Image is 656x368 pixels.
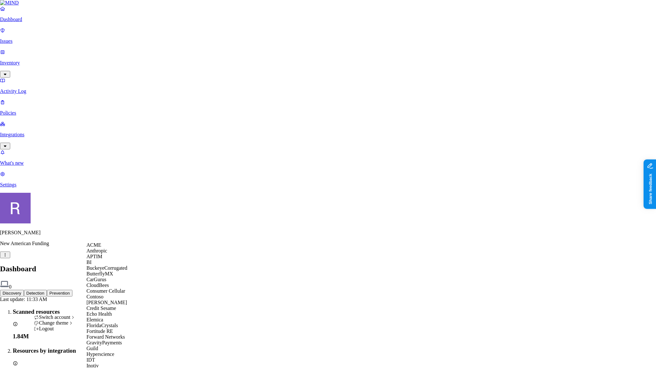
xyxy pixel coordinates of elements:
span: BI [86,259,92,265]
span: Contoso [86,294,103,299]
span: Hyperscience [86,351,114,357]
span: Consumer Cellular [86,288,125,294]
span: Echo Health [86,311,112,317]
span: CloudBees [86,282,109,288]
span: Forward Networks [86,334,125,340]
span: BuckeyeCorrugated [86,265,127,271]
span: Switch account [39,314,70,320]
span: Change theme [39,320,68,326]
span: [PERSON_NAME] [86,300,127,305]
span: Elemica [86,317,103,322]
span: ACME [86,242,101,248]
span: APTIM [86,254,102,259]
span: Anthropic [86,248,107,253]
span: GravityPayments [86,340,122,345]
span: IDT [86,357,95,363]
span: Credit Sesame [86,305,116,311]
span: Fortitude RE [86,328,113,334]
span: ButterflyMX [86,271,113,276]
span: FloridaCrystals [86,323,118,328]
span: Guild [86,346,98,351]
div: Logout [34,326,76,332]
span: CarGurus [86,277,106,282]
